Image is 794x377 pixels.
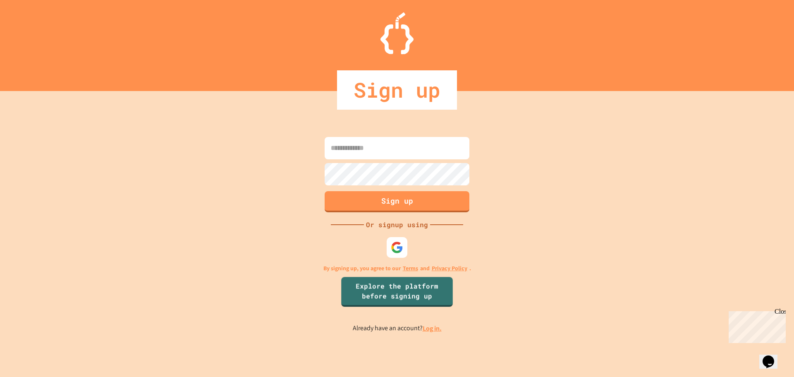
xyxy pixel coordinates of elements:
div: Sign up [337,70,457,110]
img: Logo.svg [380,12,414,54]
div: Chat with us now!Close [3,3,57,53]
a: Explore the platform before signing up [341,277,453,307]
p: Already have an account? [353,323,442,334]
a: Log in. [423,324,442,333]
p: By signing up, you agree to our and . [323,264,471,273]
img: google-icon.svg [391,241,403,254]
button: Sign up [325,191,469,212]
iframe: chat widget [725,308,786,343]
div: Or signup using [364,220,430,230]
a: Privacy Policy [432,264,467,273]
a: Terms [403,264,418,273]
iframe: chat widget [759,344,786,369]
